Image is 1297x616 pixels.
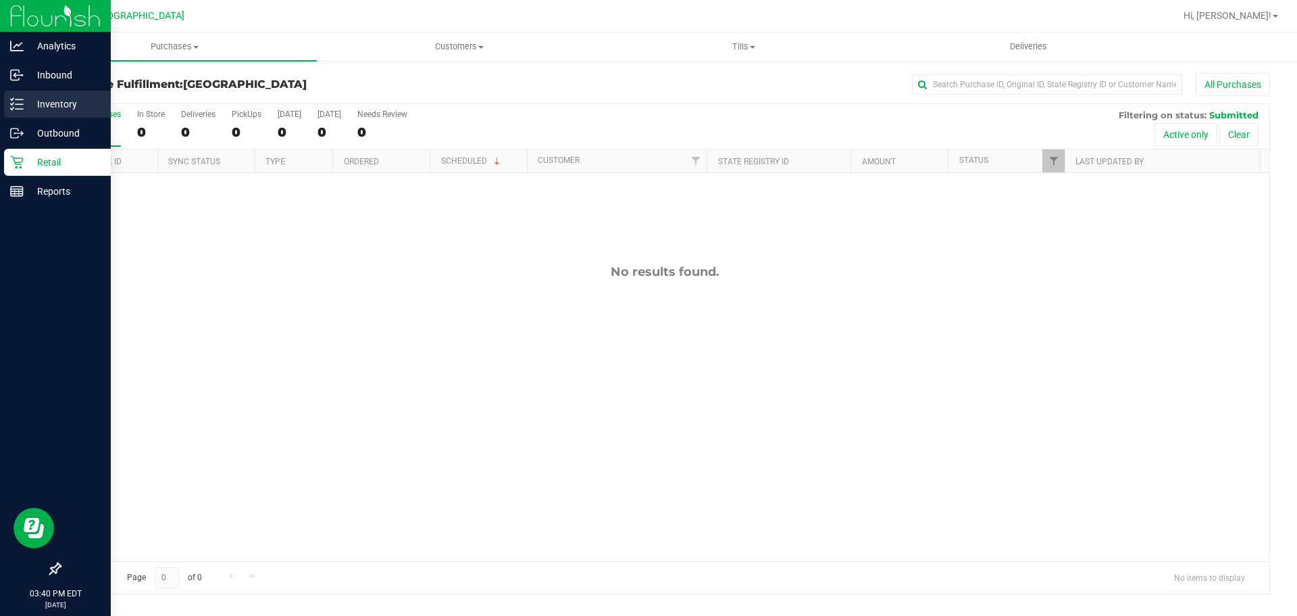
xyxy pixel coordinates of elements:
[278,110,301,119] div: [DATE]
[137,110,165,119] div: In Store
[357,110,407,119] div: Needs Review
[992,41,1065,53] span: Deliveries
[601,32,886,61] a: Tills
[137,124,165,140] div: 0
[959,156,988,165] a: Status
[10,185,24,198] inline-svg: Reports
[168,157,220,166] a: Sync Status
[24,154,105,170] p: Retail
[6,600,105,610] p: [DATE]
[1196,73,1270,96] button: All Purchases
[912,74,1182,95] input: Search Purchase ID, Original ID, State Registry ID or Customer Name...
[278,124,301,140] div: 0
[10,97,24,111] inline-svg: Inventory
[1219,123,1258,146] button: Clear
[32,32,317,61] a: Purchases
[6,588,105,600] p: 03:40 PM EDT
[1209,110,1258,120] span: Submitted
[684,149,707,172] a: Filter
[10,126,24,140] inline-svg: Outbound
[24,96,105,112] p: Inventory
[24,125,105,141] p: Outbound
[1163,567,1256,588] span: No items to display
[10,156,24,169] inline-svg: Retail
[317,41,601,53] span: Customers
[59,78,463,91] h3: Purchase Fulfillment:
[1075,157,1144,166] a: Last Updated By
[1119,110,1206,120] span: Filtering on status:
[14,508,54,548] iframe: Resource center
[60,264,1269,279] div: No results found.
[24,67,105,83] p: Inbound
[232,110,261,119] div: PickUps
[232,124,261,140] div: 0
[317,110,341,119] div: [DATE]
[317,124,341,140] div: 0
[538,156,580,165] a: Customer
[92,10,184,22] span: [GEOGRAPHIC_DATA]
[357,124,407,140] div: 0
[602,41,885,53] span: Tills
[718,157,789,166] a: State Registry ID
[10,68,24,82] inline-svg: Inbound
[317,32,601,61] a: Customers
[265,157,285,166] a: Type
[1154,123,1217,146] button: Active only
[886,32,1171,61] a: Deliveries
[183,78,307,91] span: [GEOGRAPHIC_DATA]
[24,183,105,199] p: Reports
[24,38,105,54] p: Analytics
[862,157,896,166] a: Amount
[441,156,503,166] a: Scheduled
[10,39,24,53] inline-svg: Analytics
[181,124,215,140] div: 0
[1184,10,1271,21] span: Hi, [PERSON_NAME]!
[32,41,317,53] span: Purchases
[116,567,213,588] span: Page of 0
[1042,149,1065,172] a: Filter
[181,110,215,119] div: Deliveries
[344,157,379,166] a: Ordered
